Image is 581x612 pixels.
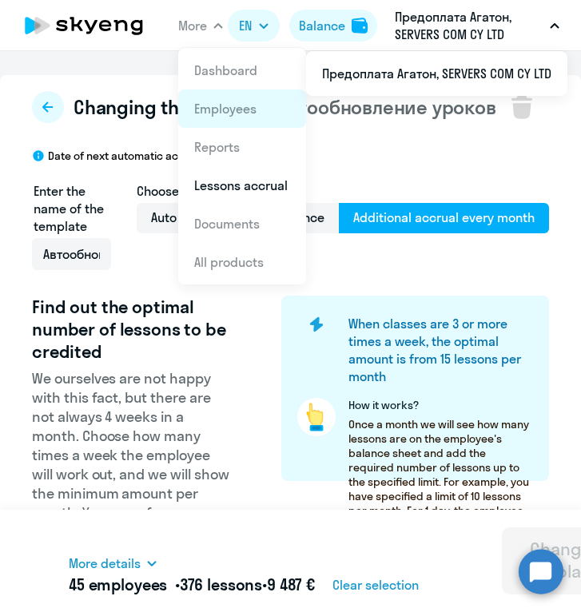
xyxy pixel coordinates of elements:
[395,8,543,43] p: Предоплата Агатон, SERVERS COM CY LTD
[180,574,262,594] span: 376 lessons
[279,95,496,119] span: Автообновление уроков
[48,149,237,163] p: Date of next automatic accrual: [DATE]
[299,17,345,34] div: Balance
[69,554,141,572] span: More details
[339,203,549,233] span: Additional accrual every month
[352,18,368,34] img: balance
[32,369,230,542] p: We ourselves are not happy with this fact, but there are not always 4 weeks in a month. Choose ho...
[178,10,223,42] button: More
[348,315,533,385] h4: When classes are 3 or more times a week, the optimal amount is from 15 lessons per month
[194,254,264,270] a: All products
[239,17,252,34] span: EN
[289,10,377,42] button: Balancebalance
[137,182,549,200] h4: Choose template type
[137,203,339,233] span: Auto accruals at zero balance
[348,417,533,575] p: Once a month we will see how many lessons are on the employee's balance sheet and add the require...
[267,574,315,594] span: 9 487 €
[32,238,111,270] input: Untitled
[194,177,288,193] a: Lessons accrual
[194,216,260,232] a: Documents
[332,576,419,594] span: Clear selection
[194,139,240,155] a: Reports
[297,398,336,436] img: pointer-circle
[74,95,274,119] span: Changing the template
[348,398,533,412] p: How it works?
[387,6,567,45] button: Предоплата Агатон, SERVERS COM CY LTD
[178,17,207,34] span: More
[69,575,315,594] h5: 45 employees • •
[306,51,567,96] ul: More
[34,183,104,234] span: Enter the name of the template
[194,62,257,78] a: Dashboard
[194,101,257,117] a: Employees
[32,296,230,363] h3: Find out the optimal number of lessons to be credited
[228,10,280,42] button: EN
